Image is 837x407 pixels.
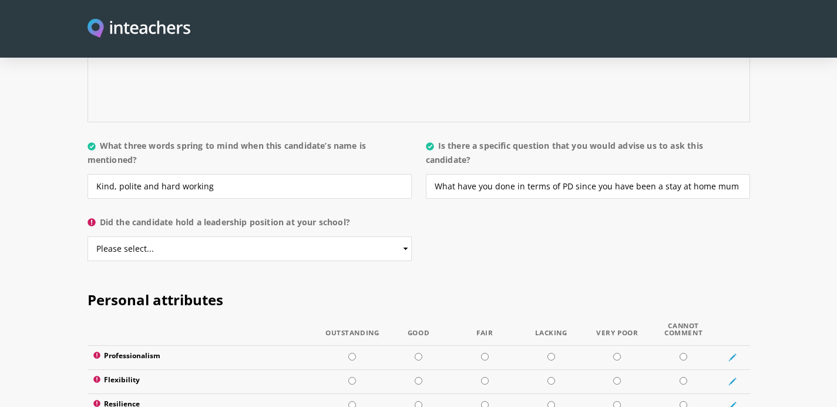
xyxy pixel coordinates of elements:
[650,322,717,346] th: Cannot Comment
[93,376,314,388] label: Flexibility
[88,139,412,174] label: What three words spring to mind when this candidate’s name is mentioned?
[584,322,650,346] th: Very Poor
[518,322,584,346] th: Lacking
[93,352,314,363] label: Professionalism
[319,322,385,346] th: Outstanding
[88,19,191,39] img: Inteachers
[426,139,750,174] label: Is there a specific question that you would advise us to ask this candidate?
[385,322,452,346] th: Good
[88,290,223,309] span: Personal attributes
[88,19,191,39] a: Visit this site's homepage
[452,322,518,346] th: Fair
[88,215,412,236] label: Did the candidate hold a leadership position at your school?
